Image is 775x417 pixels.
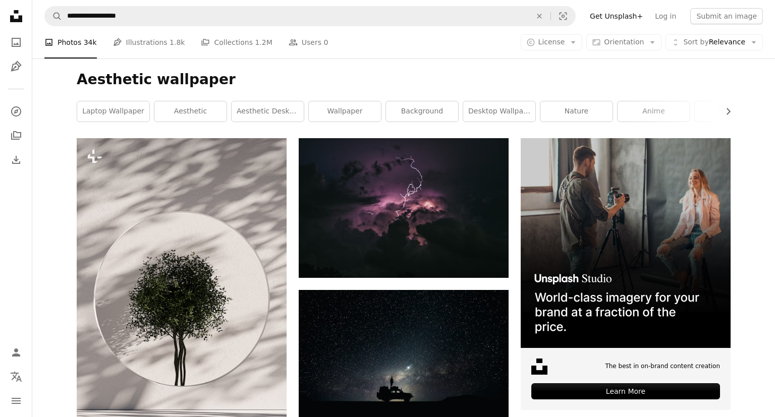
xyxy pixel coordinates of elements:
[323,37,328,48] span: 0
[6,391,26,411] button: Menu
[683,38,708,46] span: Sort by
[6,32,26,52] a: Photos
[255,37,272,48] span: 1.2M
[540,101,613,122] a: nature
[299,203,509,212] a: photography of lightning storm
[77,101,149,122] a: laptop wallpaper
[531,383,720,399] div: Learn More
[154,101,227,122] a: aesthetic
[683,37,745,47] span: Relevance
[170,37,185,48] span: 1.8k
[386,101,458,122] a: background
[605,362,720,371] span: The best in on-brand content creation
[6,56,26,77] a: Illustrations
[77,290,287,300] a: a white plate with a tree inside of it
[6,342,26,363] a: Log in / Sign up
[6,150,26,170] a: Download History
[695,101,767,122] a: desktop
[551,7,575,26] button: Visual search
[521,138,731,410] a: The best in on-brand content creationLearn More
[521,138,731,348] img: file-1715651741414-859baba4300dimage
[604,38,644,46] span: Orientation
[44,6,576,26] form: Find visuals sitewide
[719,101,731,122] button: scroll list to the right
[618,101,690,122] a: anime
[521,34,583,50] button: License
[531,359,547,375] img: file-1631678316303-ed18b8b5cb9cimage
[201,26,272,58] a: Collections 1.2M
[289,26,328,58] a: Users 0
[309,101,381,122] a: wallpaper
[666,34,763,50] button: Sort byRelevance
[6,101,26,122] a: Explore
[586,34,661,50] button: Orientation
[538,38,565,46] span: License
[6,126,26,146] a: Collections
[45,7,62,26] button: Search Unsplash
[6,367,26,387] button: Language
[299,138,509,278] img: photography of lightning storm
[528,7,550,26] button: Clear
[113,26,185,58] a: Illustrations 1.8k
[299,355,509,364] a: silhouette of off-road car
[463,101,535,122] a: desktop wallpaper
[77,71,731,89] h1: Aesthetic wallpaper
[649,8,682,24] a: Log in
[690,8,763,24] button: Submit an image
[232,101,304,122] a: aesthetic desktop wallpaper
[584,8,649,24] a: Get Unsplash+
